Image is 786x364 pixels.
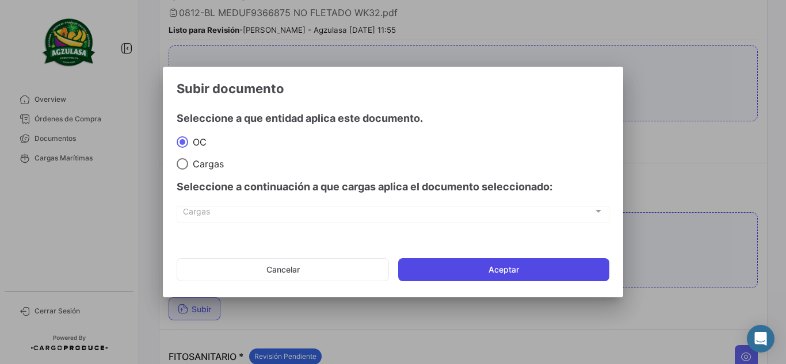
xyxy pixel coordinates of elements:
h3: Subir documento [177,81,609,97]
div: Abrir Intercom Messenger [747,325,774,352]
span: OC [188,136,207,148]
h4: Seleccione a continuación a que cargas aplica el documento seleccionado: [177,179,609,195]
button: Aceptar [398,258,609,281]
span: Cargas [188,158,224,170]
span: Cargas [183,209,593,219]
h4: Seleccione a que entidad aplica este documento. [177,110,609,127]
button: Cancelar [177,258,389,281]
